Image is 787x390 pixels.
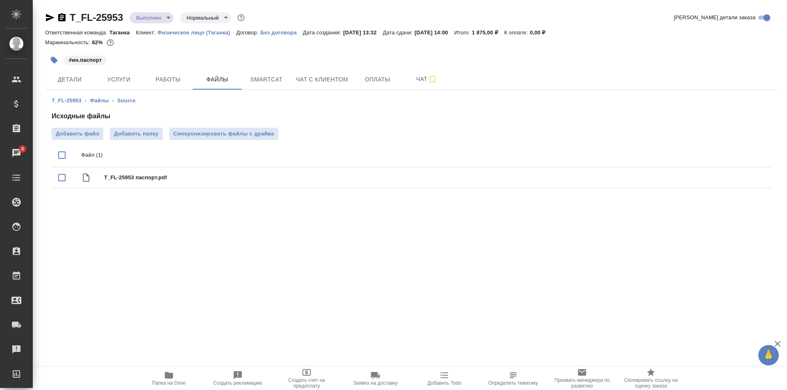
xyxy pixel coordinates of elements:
a: Файлы [90,97,109,104]
span: 4 [16,145,29,153]
span: Скопировать ссылку на оценку заказа [621,377,680,389]
li: ‹ [85,97,86,105]
h4: Исходные файлы [52,111,771,121]
button: Синхронизировать файлы с драйва [169,128,278,140]
span: Smartcat [247,74,286,85]
button: 280.00 RUB; [105,37,116,48]
span: Создать рекламацию [214,380,262,386]
span: Добавить папку [114,130,158,138]
span: ин.паспорт [63,56,107,63]
button: Выполнен [134,14,164,21]
a: T_FL-25953 [52,97,82,104]
a: Source [117,97,136,104]
span: Определить тематику [488,380,538,386]
p: Таганка [109,29,136,36]
span: Детали [50,74,89,85]
span: Оплаты [358,74,397,85]
p: 82% [92,39,105,45]
span: Создать счет на предоплату [277,377,336,389]
label: Добавить файл [52,128,103,140]
a: 4 [2,143,31,163]
button: Папка на Drive [134,367,203,390]
button: Определить тематику [479,367,548,390]
p: [DATE] 13:32 [343,29,383,36]
button: Заявка на доставку [341,367,410,390]
span: 🙏 [762,347,776,364]
a: Без договора [260,29,303,36]
span: Чат [407,74,446,84]
span: Добавить Todo [428,380,461,386]
div: Выполнен [130,12,173,23]
button: 🙏 [758,345,779,365]
p: #ин.паспорт [69,56,102,64]
span: Синхронизировать файлы с драйва [173,130,274,138]
button: Скопировать ссылку [57,13,67,23]
button: Создать счет на предоплату [272,367,341,390]
p: Дата сдачи: [383,29,414,36]
div: Выполнен [180,12,231,23]
button: Скопировать ссылку для ЯМессенджера [45,13,55,23]
span: T_FL-25953 паспорт.pdf [104,174,765,182]
a: T_FL-25953 [70,12,123,23]
span: Заявка на доставку [353,380,398,386]
p: Итого: [454,29,472,36]
button: Создать рекламацию [203,367,272,390]
p: К оплате: [504,29,530,36]
p: [DATE] 14:00 [414,29,454,36]
span: Призвать менеджера по развитию [553,377,612,389]
p: 0,00 ₽ [530,29,552,36]
button: Добавить папку [110,128,162,140]
span: Чат с клиентом [296,74,348,85]
p: Маржинальность: [45,39,92,45]
p: Дата создания: [303,29,343,36]
p: Договор: [236,29,260,36]
button: Добавить Todo [410,367,479,390]
p: Ответственная команда: [45,29,109,36]
span: [PERSON_NAME] детали заказа [674,14,755,22]
span: Папка на Drive [152,380,186,386]
span: Работы [148,74,188,85]
span: Услуги [99,74,139,85]
svg: Подписаться [428,74,437,84]
a: Физическое лицо (Таганка) [157,29,237,36]
nav: breadcrumb [52,97,771,105]
span: Файлы [198,74,237,85]
p: Клиент: [136,29,157,36]
span: Добавить файл [56,130,99,138]
p: Файл (1) [81,151,765,159]
button: Скопировать ссылку на оценку заказа [616,367,685,390]
button: Нормальный [184,14,221,21]
button: Добавить тэг [45,51,63,69]
p: 1 875,00 ₽ [472,29,504,36]
button: Призвать менеджера по развитию [548,367,616,390]
li: ‹ [112,97,114,105]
